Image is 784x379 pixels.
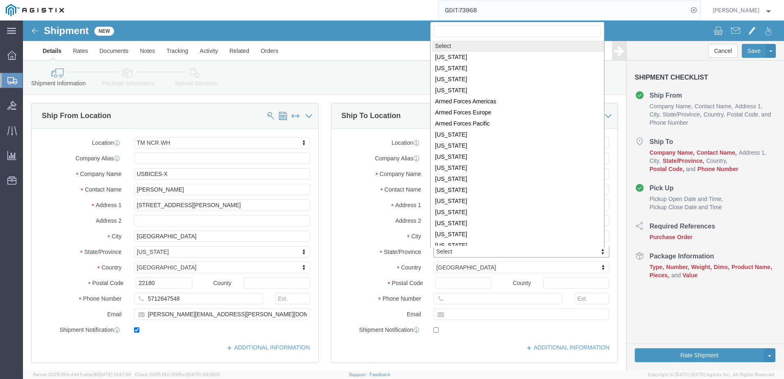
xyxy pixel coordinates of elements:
[439,0,688,20] input: Search for shipment number, reference number
[713,6,759,15] span: Dylan Jewell
[187,372,220,377] span: [DATE] 09:39:01
[369,372,390,377] a: Feedback
[33,372,131,377] span: Server: 2025.19.0-d447cefac8f
[23,21,784,370] iframe: FS Legacy Container
[648,371,774,378] span: Copyright © [DATE]-[DATE] Agistix Inc., All Rights Reserved
[98,372,131,377] span: [DATE] 10:47:06
[349,372,369,377] a: Support
[6,4,64,16] img: logo
[135,372,220,377] span: Client: 2025.19.0-129fbcf
[712,5,773,15] button: [PERSON_NAME]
